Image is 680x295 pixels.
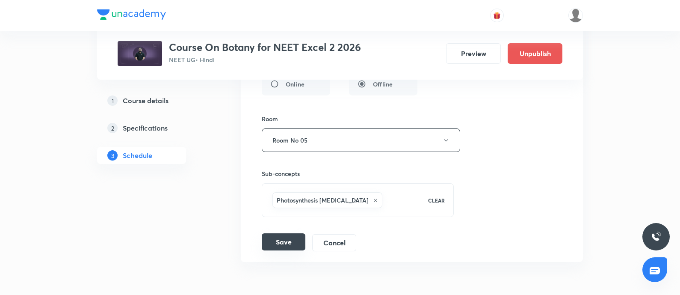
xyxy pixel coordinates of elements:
[97,9,166,22] a: Company Logo
[123,123,168,133] h5: Specifications
[277,196,369,205] h6: Photosynthesis [MEDICAL_DATA]
[493,12,501,19] img: avatar
[97,119,213,137] a: 2Specifications
[262,169,454,178] h6: Sub-concepts
[97,92,213,109] a: 1Course details
[568,8,583,23] img: Gopal ram
[107,95,118,106] p: 1
[428,197,445,204] p: CLEAR
[123,150,152,161] h5: Schedule
[118,41,162,66] img: 3f329454839b4e1ca99736dbd8d3e592.jpg
[169,41,361,54] h3: Course On Botany for NEET Excel 2 2026
[508,43,562,64] button: Unpublish
[262,114,278,123] h6: Room
[446,43,501,64] button: Preview
[490,9,504,22] button: avatar
[97,9,166,20] img: Company Logo
[262,128,460,152] button: Room No 05
[123,95,169,106] h5: Course details
[312,234,356,251] button: Cancel
[107,150,118,161] p: 3
[651,232,661,242] img: ttu
[262,233,305,250] button: Save
[107,123,118,133] p: 2
[169,55,361,64] p: NEET UG • Hindi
